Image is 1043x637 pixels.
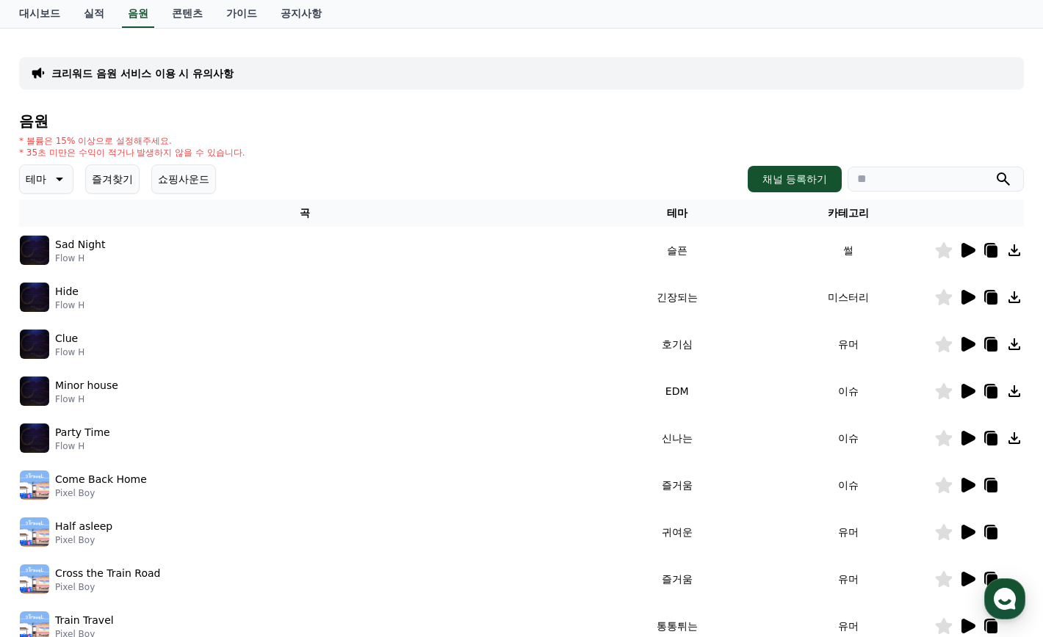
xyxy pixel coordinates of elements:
td: 즐거움 [591,462,763,509]
img: music [20,423,49,453]
p: Party Time [55,425,110,440]
td: 썰 [762,227,934,274]
td: 유머 [762,321,934,368]
th: 테마 [591,200,763,227]
p: Clue [55,331,78,346]
img: music [20,470,49,500]
td: EDM [591,368,763,415]
img: music [20,564,49,594]
p: Sad Night [55,237,105,252]
a: 설정 [190,465,282,502]
a: 크리워드 음원 서비스 이용 시 유의사항 [51,66,234,81]
p: Flow H [55,440,110,452]
td: 즐거움 [591,556,763,603]
th: 카테고리 [762,200,934,227]
img: music [20,376,49,406]
p: * 볼륨은 15% 이상으로 설정해주세요. [19,135,245,147]
td: 신나는 [591,415,763,462]
th: 곡 [19,200,591,227]
td: 이슈 [762,368,934,415]
button: 쇼핑사운드 [151,164,216,194]
span: 대화 [134,488,152,500]
a: 대화 [97,465,190,502]
p: Flow H [55,299,84,311]
td: 긴장되는 [591,274,763,321]
p: Pixel Boy [55,581,160,593]
td: 유머 [762,556,934,603]
td: 슬픈 [591,227,763,274]
td: 호기심 [591,321,763,368]
td: 이슈 [762,415,934,462]
p: Hide [55,284,79,299]
p: Flow H [55,252,105,264]
img: music [20,330,49,359]
img: music [20,283,49,312]
td: 미스터리 [762,274,934,321]
p: Flow H [55,393,118,405]
p: Come Back Home [55,472,147,487]
td: 이슈 [762,462,934,509]
span: 설정 [227,487,245,499]
p: Minor house [55,378,118,393]
p: Cross the Train Road [55,566,160,581]
td: 귀여운 [591,509,763,556]
p: Train Travel [55,613,114,628]
p: Half asleep [55,519,112,534]
img: music [20,517,49,547]
p: * 35초 미만은 수익이 적거나 발생하지 않을 수 있습니다. [19,147,245,159]
p: Pixel Boy [55,487,147,499]
span: 홈 [46,487,55,499]
a: 홈 [4,465,97,502]
img: music [20,236,49,265]
button: 테마 [19,164,73,194]
p: Flow H [55,346,84,358]
button: 채널 등록하기 [748,166,842,192]
td: 유머 [762,509,934,556]
h4: 음원 [19,113,1024,129]
p: Pixel Boy [55,534,112,546]
button: 즐겨찾기 [85,164,140,194]
p: 테마 [26,169,46,189]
